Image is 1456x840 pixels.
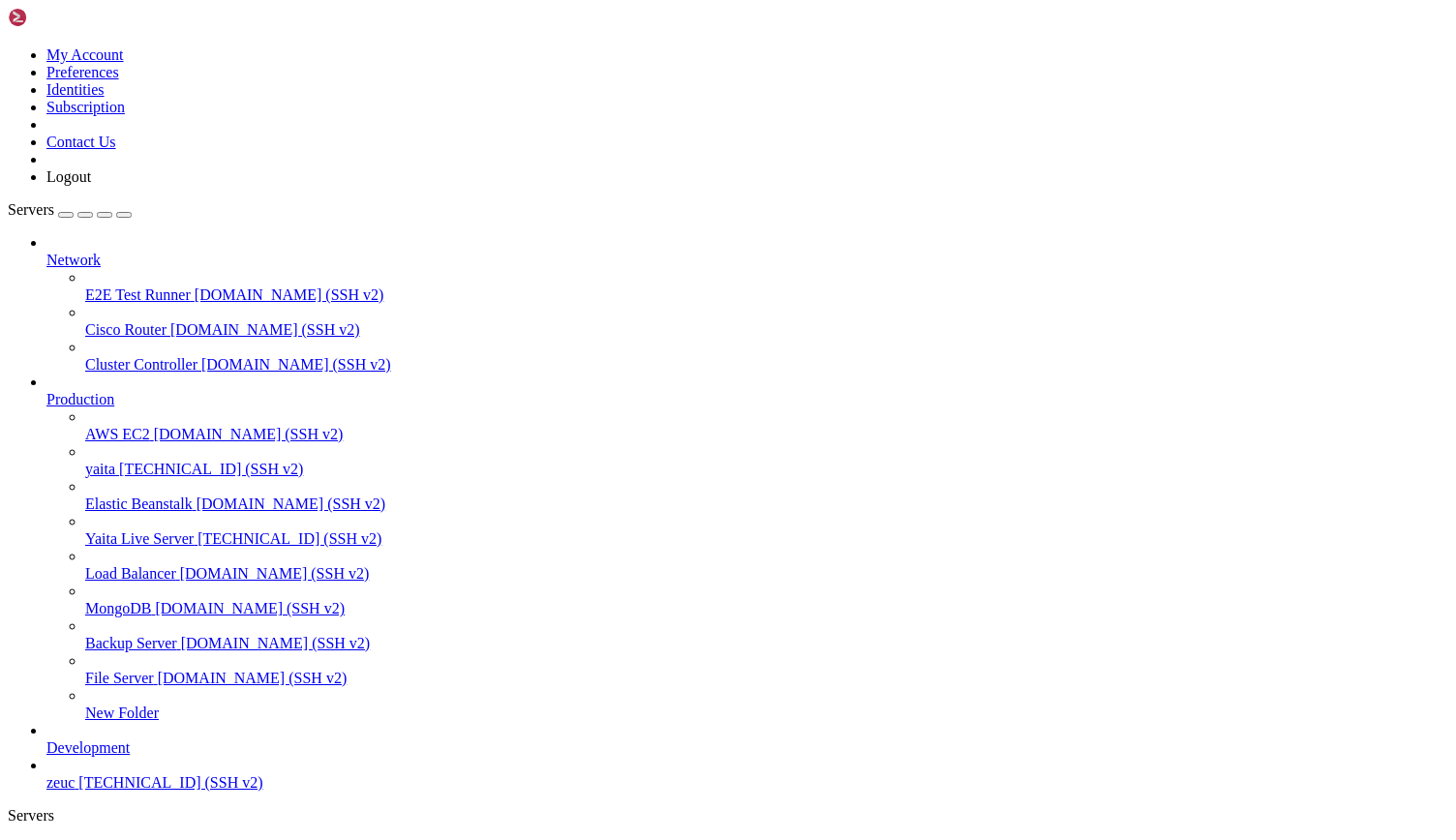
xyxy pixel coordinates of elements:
[85,426,150,442] span: AWS EC2
[154,426,344,442] span: [DOMAIN_NAME] (SSH v2)
[46,739,130,756] span: Development
[46,391,114,407] span: Production
[46,774,1448,792] a: zeuc [TECHNICAL_ID] (SSH v2)
[170,321,360,338] span: [DOMAIN_NAME] (SSH v2)
[46,81,105,98] a: Identities
[85,600,1448,617] a: MongoDB [DOMAIN_NAME] (SSH v2)
[78,774,262,791] span: [TECHNICAL_ID] (SSH v2)
[85,635,1448,652] a: Backup Server [DOMAIN_NAME] (SSH v2)
[46,99,125,115] a: Subscription
[85,356,197,373] span: Cluster Controller
[85,478,1448,513] li: Elastic Beanstalk [DOMAIN_NAME] (SSH v2)
[85,600,151,616] span: MongoDB
[85,652,1448,687] li: File Server [DOMAIN_NAME] (SSH v2)
[46,252,1448,269] a: Network
[85,321,167,338] span: Cisco Router
[85,443,1448,478] li: yaita [TECHNICAL_ID] (SSH v2)
[46,757,1448,792] li: zeuc [TECHNICAL_ID] (SSH v2)
[85,617,1448,652] li: Backup Server [DOMAIN_NAME] (SSH v2)
[85,408,1448,443] li: AWS EC2 [DOMAIN_NAME] (SSH v2)
[155,600,345,616] span: [DOMAIN_NAME] (SSH v2)
[85,461,1448,478] a: yaita [TECHNICAL_ID] (SSH v2)
[85,321,1448,339] a: Cisco Router [DOMAIN_NAME] (SSH v2)
[46,739,1448,757] a: Development
[85,687,1448,722] li: New Folder
[85,495,1448,513] a: Elastic Beanstalk [DOMAIN_NAME] (SSH v2)
[85,548,1448,583] li: Load Balancer [DOMAIN_NAME] (SSH v2)
[85,426,1448,443] a: AWS EC2 [DOMAIN_NAME] (SSH v2)
[8,8,119,27] img: Shellngn
[46,168,91,185] a: Logout
[195,286,384,303] span: [DOMAIN_NAME] (SSH v2)
[46,234,1448,374] li: Network
[46,134,116,150] a: Contact Us
[85,304,1448,339] li: Cisco Router [DOMAIN_NAME] (SSH v2)
[46,722,1448,757] li: Development
[8,201,132,218] a: Servers
[201,356,391,373] span: [DOMAIN_NAME] (SSH v2)
[85,339,1448,374] li: Cluster Controller [DOMAIN_NAME] (SSH v2)
[85,269,1448,304] li: E2E Test Runner [DOMAIN_NAME] (SSH v2)
[85,670,154,686] span: File Server
[85,461,115,477] span: yaita
[46,46,124,63] a: My Account
[85,530,1448,548] a: Yaita Live Server [TECHNICAL_ID] (SSH v2)
[46,374,1448,722] li: Production
[119,461,303,477] span: [TECHNICAL_ID] (SSH v2)
[85,495,193,512] span: Elastic Beanstalk
[85,513,1448,548] li: Yaita Live Server [TECHNICAL_ID] (SSH v2)
[46,252,101,268] span: Network
[85,705,159,721] span: New Folder
[158,670,348,686] span: [DOMAIN_NAME] (SSH v2)
[197,495,386,512] span: [DOMAIN_NAME] (SSH v2)
[181,635,371,651] span: [DOMAIN_NAME] (SSH v2)
[8,201,54,218] span: Servers
[85,356,1448,374] a: Cluster Controller [DOMAIN_NAME] (SSH v2)
[8,807,1448,825] div: Servers
[85,583,1448,617] li: MongoDB [DOMAIN_NAME] (SSH v2)
[46,64,119,80] a: Preferences
[85,705,1448,722] a: New Folder
[85,286,1448,304] a: E2E Test Runner [DOMAIN_NAME] (SSH v2)
[85,670,1448,687] a: File Server [DOMAIN_NAME] (SSH v2)
[197,530,381,547] span: [TECHNICAL_ID] (SSH v2)
[46,391,1448,408] a: Production
[85,286,191,303] span: E2E Test Runner
[85,565,1448,583] a: Load Balancer [DOMAIN_NAME] (SSH v2)
[85,565,176,582] span: Load Balancer
[46,774,75,791] span: zeuc
[85,530,194,547] span: Yaita Live Server
[180,565,370,582] span: [DOMAIN_NAME] (SSH v2)
[85,635,177,651] span: Backup Server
